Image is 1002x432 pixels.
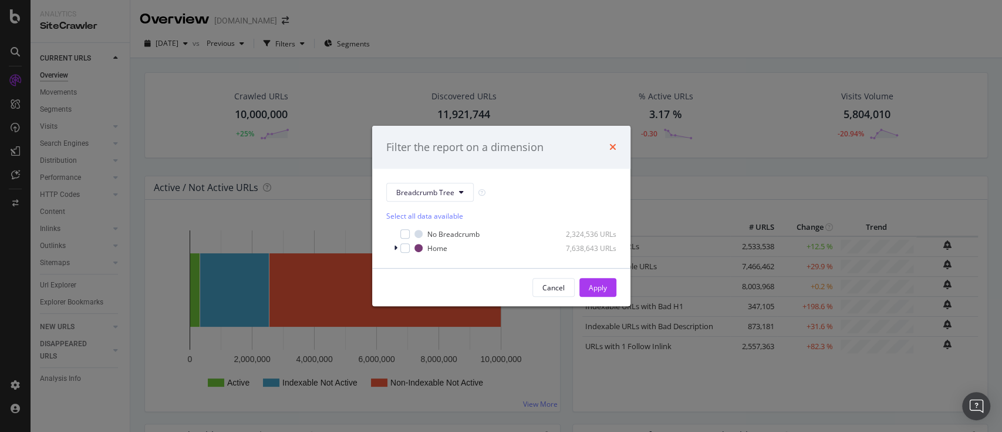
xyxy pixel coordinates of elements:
[579,278,616,297] button: Apply
[962,392,990,420] div: Open Intercom Messenger
[532,278,575,297] button: Cancel
[589,283,607,293] div: Apply
[386,140,544,155] div: Filter the report on a dimension
[427,243,447,253] div: Home
[372,126,630,307] div: modal
[427,229,480,239] div: No Breadcrumb
[396,187,454,197] span: Breadcrumb Tree
[542,283,565,293] div: Cancel
[559,243,616,253] div: 7,638,643 URLs
[559,229,616,239] div: 2,324,536 URLs
[386,183,474,202] button: Breadcrumb Tree
[386,211,616,221] div: Select all data available
[609,140,616,155] div: times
